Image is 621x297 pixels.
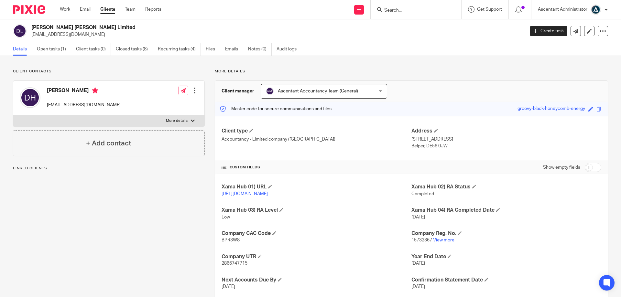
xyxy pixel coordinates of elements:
a: View more [433,238,454,242]
label: Show empty fields [543,164,580,171]
a: Files [206,43,220,56]
span: [DATE] [411,215,425,219]
p: [STREET_ADDRESS] [411,136,601,143]
h4: Xama Hub 01) URL [222,184,411,190]
a: Team [125,6,136,13]
span: 15732367 [411,238,432,242]
h4: Next Accounts Due By [222,277,411,283]
a: Audit logs [277,43,301,56]
h2: [PERSON_NAME] [PERSON_NAME] Limited [31,24,422,31]
a: Clients [100,6,115,13]
img: svg%3E [20,87,40,108]
p: Linked clients [13,166,205,171]
img: Ascentant%20Round%20Only.png [591,5,601,15]
span: Completed [411,192,434,196]
a: Open tasks (1) [37,43,71,56]
img: svg%3E [13,24,27,38]
input: Search [384,8,442,14]
span: Ascentant Accountancy Team (General) [278,89,358,93]
a: Recurring tasks (4) [158,43,201,56]
h4: + Add contact [86,138,131,148]
h4: CUSTOM FIELDS [222,165,411,170]
i: Primary [92,87,98,94]
h4: Address [411,128,601,134]
h4: Xama Hub 03) RA Level [222,207,411,214]
p: More details [166,118,188,123]
a: Emails [225,43,243,56]
a: [URL][DOMAIN_NAME] [222,192,268,196]
h4: Company Reg. No. [411,230,601,237]
span: 2866747715 [222,261,247,266]
a: Closed tasks (8) [116,43,153,56]
a: Client tasks (0) [76,43,111,56]
div: groovy-black-honeycomb-energy [517,105,585,113]
a: Create task [530,26,567,36]
p: More details [215,69,608,74]
span: [DATE] [411,261,425,266]
img: Pixie [13,5,45,14]
a: Work [60,6,70,13]
span: [DATE] [222,284,235,289]
h4: Client type [222,128,411,134]
p: [EMAIL_ADDRESS][DOMAIN_NAME] [47,102,121,108]
p: Master code for secure communications and files [220,106,332,112]
a: Email [80,6,91,13]
h4: Confirmation Statement Date [411,277,601,283]
span: [DATE] [411,284,425,289]
p: Client contacts [13,69,205,74]
p: [EMAIL_ADDRESS][DOMAIN_NAME] [31,31,520,38]
h4: Xama Hub 04) RA Completed Date [411,207,601,214]
span: Low [222,215,230,219]
p: Belper, DE56 0JW [411,143,601,149]
h4: Year End Date [411,253,601,260]
h3: Client manager [222,88,254,94]
span: Get Support [477,7,502,12]
p: Ascentant Administrator [538,6,587,13]
h4: Xama Hub 02) RA Status [411,184,601,190]
h4: Company CAC Code [222,230,411,237]
img: svg%3E [266,87,274,95]
span: BPR3W8 [222,238,240,242]
a: Notes (0) [248,43,272,56]
a: Reports [145,6,161,13]
h4: Company UTR [222,253,411,260]
a: Details [13,43,32,56]
p: Accountancy - Limited company ([GEOGRAPHIC_DATA]) [222,136,411,143]
h4: [PERSON_NAME] [47,87,121,95]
